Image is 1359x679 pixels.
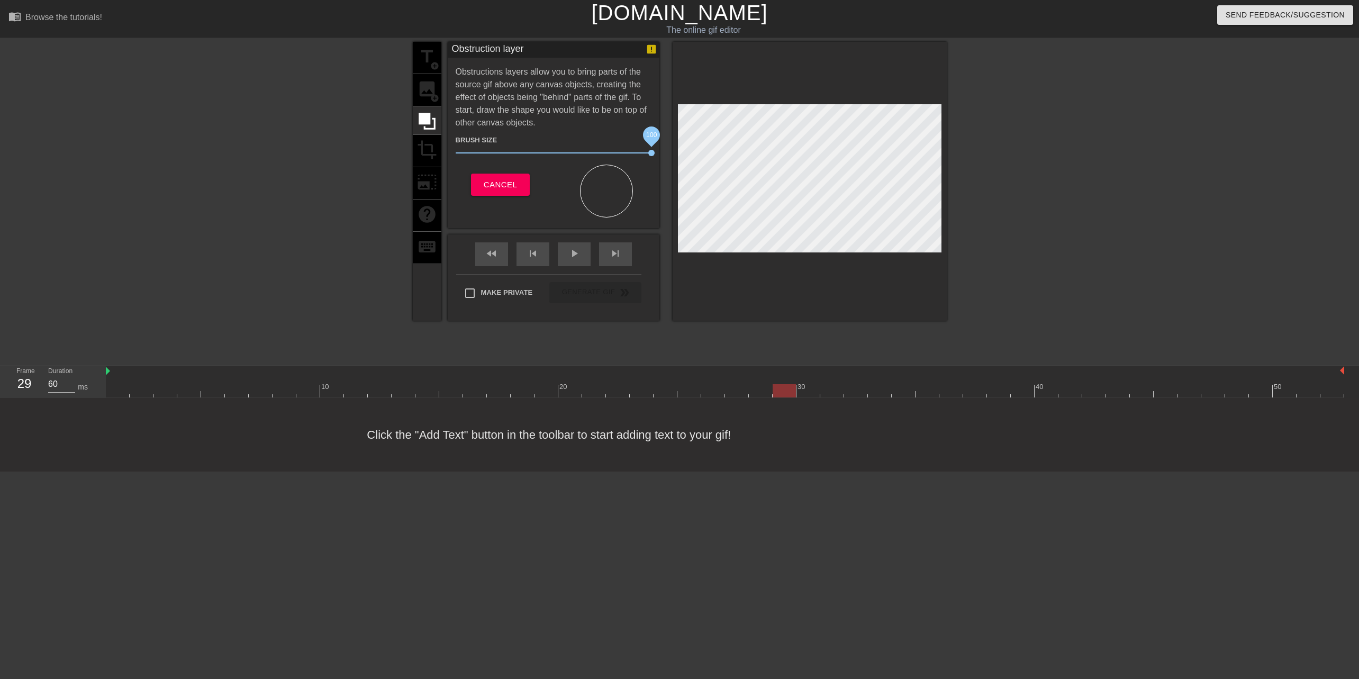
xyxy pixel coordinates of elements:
div: 20 [559,382,569,392]
span: play_arrow [568,247,581,260]
button: Send Feedback/Suggestion [1217,5,1353,25]
label: Duration [48,368,73,375]
div: ms [78,382,88,393]
a: [DOMAIN_NAME] [591,1,767,24]
div: Frame [8,366,40,397]
div: Browse the tutorials! [25,13,102,22]
span: Make Private [481,287,533,298]
span: Send Feedback/Suggestion [1226,8,1345,22]
a: Browse the tutorials! [8,10,102,26]
div: 29 [16,374,32,393]
span: fast_rewind [485,247,498,260]
div: 30 [798,382,807,392]
label: Brush Size [456,135,497,146]
span: skip_previous [527,247,539,260]
div: The online gif editor [458,24,949,37]
div: 40 [1036,382,1045,392]
span: 100 [646,131,656,138]
div: Obstructions layers allow you to bring parts of the source gif above any canvas objects, creating... [456,66,651,218]
div: 10 [321,382,331,392]
button: Cancel [471,174,530,196]
div: 50 [1274,382,1283,392]
span: skip_next [609,247,622,260]
img: bound-end.png [1340,366,1344,375]
span: Cancel [484,178,517,192]
div: Obstruction layer [452,42,524,58]
span: menu_book [8,10,21,23]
